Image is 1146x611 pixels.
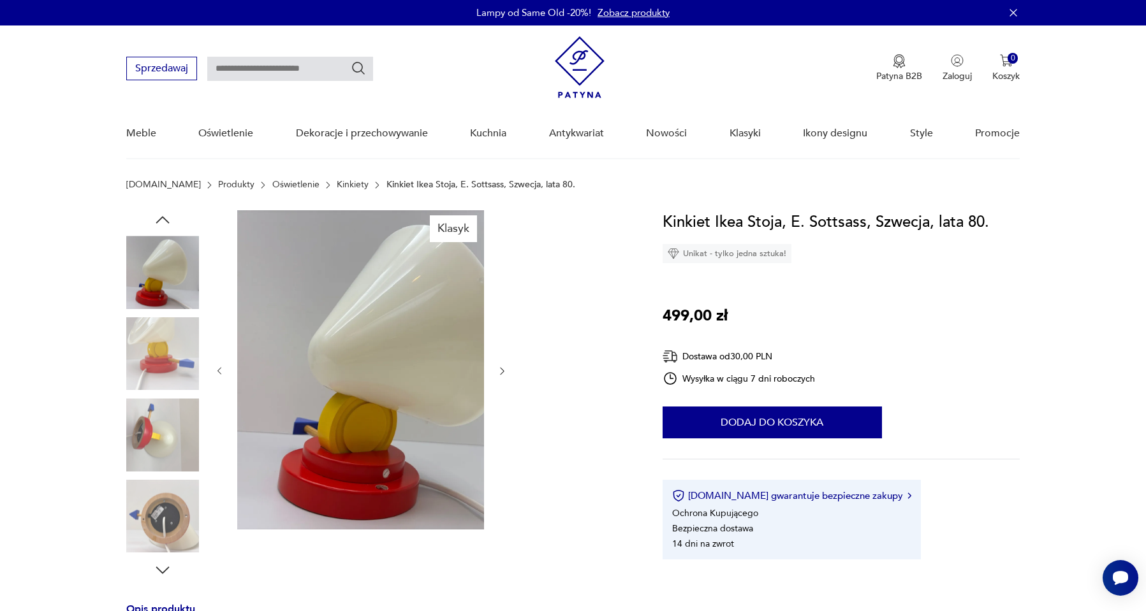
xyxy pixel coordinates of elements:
[198,109,253,158] a: Oświetlenie
[992,70,1020,82] p: Koszyk
[663,349,678,364] img: Ikona dostawy
[237,210,557,529] img: Zdjęcie produktu Kinkiet Ikea Stoja, E. Sottsass, Szwecja, lata 80.
[126,317,199,390] img: Zdjęcie produktu Kinkiet Ikea Stoja, E. Sottsass, Szwecja, lata 80.
[803,109,867,158] a: Ikony designu
[476,6,591,19] p: Lampy od Same Old -20%!
[126,57,197,80] button: Sprzedawaj
[598,6,670,19] a: Zobacz produkty
[663,406,882,438] button: Dodaj do koszyka
[470,109,506,158] a: Kuchnia
[663,244,791,263] div: Unikat - tylko jedna sztuka!
[663,349,816,364] div: Dostawa od 30,00 PLN
[126,180,201,190] a: [DOMAIN_NAME]
[126,109,156,158] a: Meble
[126,65,197,74] a: Sprzedawaj
[549,109,604,158] a: Antykwariat
[430,215,477,242] div: Klasyk
[672,489,685,502] img: Ikona certyfikatu
[1103,560,1138,596] iframe: Smartsupp widget button
[646,109,687,158] a: Nowości
[876,70,922,82] p: Patyna B2B
[296,109,428,158] a: Dekoracje i przechowywanie
[992,54,1020,82] button: 0Koszyk
[663,371,816,386] div: Wysyłka w ciągu 7 dni roboczych
[272,180,320,190] a: Oświetlenie
[975,109,1020,158] a: Promocje
[351,61,366,76] button: Szukaj
[555,36,605,98] img: Patyna - sklep z meblami i dekoracjami vintage
[730,109,761,158] a: Klasyki
[672,538,734,550] li: 14 dni na zwrot
[668,248,679,259] img: Ikona diamentu
[663,210,989,234] h1: Kinkiet Ikea Stoja, E. Sottsass, Szwecja, lata 80.
[663,304,728,328] p: 499,00 zł
[910,109,933,158] a: Style
[893,54,906,68] img: Ikona medalu
[672,507,758,519] li: Ochrona Kupującego
[951,54,964,67] img: Ikonka użytkownika
[876,54,922,82] a: Ikona medaluPatyna B2B
[126,236,199,308] img: Zdjęcie produktu Kinkiet Ikea Stoja, E. Sottsass, Szwecja, lata 80.
[337,180,369,190] a: Kinkiety
[126,480,199,552] img: Zdjęcie produktu Kinkiet Ikea Stoja, E. Sottsass, Szwecja, lata 80.
[907,492,911,499] img: Ikona strzałki w prawo
[1008,53,1018,64] div: 0
[943,70,972,82] p: Zaloguj
[1000,54,1013,67] img: Ikona koszyka
[386,180,575,190] p: Kinkiet Ikea Stoja, E. Sottsass, Szwecja, lata 80.
[218,180,254,190] a: Produkty
[126,398,199,471] img: Zdjęcie produktu Kinkiet Ikea Stoja, E. Sottsass, Szwecja, lata 80.
[876,54,922,82] button: Patyna B2B
[672,489,911,502] button: [DOMAIN_NAME] gwarantuje bezpieczne zakupy
[943,54,972,82] button: Zaloguj
[672,522,753,535] li: Bezpieczna dostawa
